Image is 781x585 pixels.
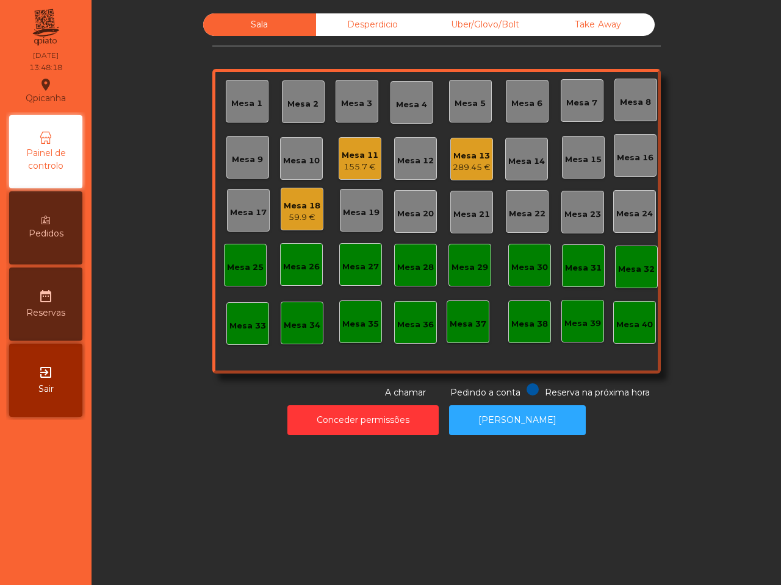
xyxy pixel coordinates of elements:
div: Desperdicio [316,13,429,36]
div: Mesa 39 [564,317,601,330]
span: Pedidos [29,227,63,240]
div: Mesa 15 [565,154,602,166]
div: Mesa 29 [452,261,488,274]
div: 289.45 € [453,161,491,174]
i: exit_to_app [38,365,53,380]
div: Mesa 21 [453,208,490,221]
span: Reserva na próxima hora [545,387,650,398]
div: Mesa 22 [509,208,545,220]
div: Take Away [542,13,655,36]
img: qpiato [31,6,60,49]
div: Mesa 24 [616,208,653,220]
div: Mesa 19 [343,207,380,219]
div: Mesa 4 [396,99,427,111]
div: Mesa 23 [564,208,601,221]
div: 155.7 € [342,161,378,173]
span: A chamar [385,387,426,398]
div: Mesa 14 [508,155,545,168]
span: Reservas [26,307,65,319]
div: Mesa 2 [287,98,319,110]
div: Mesa 12 [397,155,434,167]
i: date_range [38,289,53,303]
div: Mesa 1 [231,97,262,110]
span: Painel de controlo [12,147,79,172]
div: Mesa 30 [511,261,548,274]
div: Mesa 11 [342,149,378,161]
div: 13:48:18 [29,62,62,73]
div: Mesa 28 [397,261,434,274]
div: Mesa 36 [397,319,434,331]
div: Mesa 9 [232,154,263,166]
div: Mesa 35 [342,318,379,330]
div: Mesa 7 [566,97,597,109]
div: Mesa 27 [342,261,379,273]
div: Mesa 34 [284,319,320,331]
span: Pedindo a conta [450,387,520,398]
div: [DATE] [33,50,59,61]
div: Mesa 5 [455,97,486,110]
div: Mesa 26 [283,261,320,273]
div: Mesa 17 [230,207,267,219]
div: Mesa 3 [341,97,372,110]
div: Mesa 18 [284,200,320,212]
div: Uber/Glovo/Bolt [429,13,542,36]
div: Mesa 33 [229,320,266,332]
div: Mesa 6 [511,97,542,110]
div: Mesa 38 [511,318,548,330]
div: Mesa 37 [450,318,486,330]
div: Mesa 40 [616,319,653,331]
div: Mesa 10 [283,155,320,167]
div: Mesa 32 [618,263,655,275]
div: Mesa 13 [453,150,491,162]
div: Mesa 25 [227,261,264,274]
div: Qpicanha [26,76,66,106]
i: location_on [38,77,53,92]
div: Mesa 8 [620,96,651,108]
div: Mesa 20 [397,208,434,220]
button: [PERSON_NAME] [449,405,586,435]
button: Conceder permissões [287,405,439,435]
div: Mesa 16 [617,152,653,164]
span: Sair [38,383,54,395]
div: Mesa 31 [565,262,602,274]
div: 59.9 € [284,211,320,224]
div: Sala [203,13,316,36]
